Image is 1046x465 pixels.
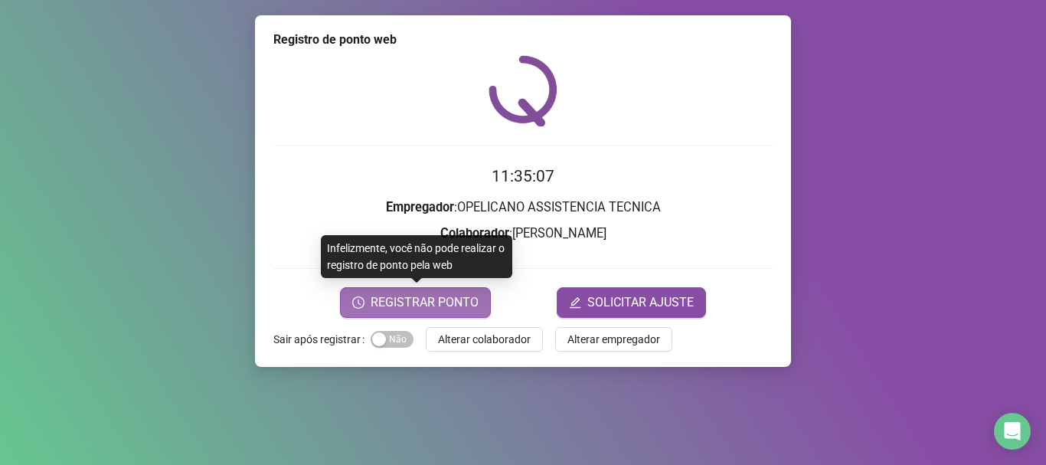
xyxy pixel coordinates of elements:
[352,296,364,309] span: clock-circle
[557,287,706,318] button: editSOLICITAR AJUSTE
[569,296,581,309] span: edit
[386,200,454,214] strong: Empregador
[371,293,479,312] span: REGISTRAR PONTO
[994,413,1031,450] div: Open Intercom Messenger
[489,55,557,126] img: QRPoint
[438,331,531,348] span: Alterar colaborador
[340,287,491,318] button: REGISTRAR PONTO
[567,331,660,348] span: Alterar empregador
[555,327,672,352] button: Alterar empregador
[273,31,773,49] div: Registro de ponto web
[321,235,512,278] div: Infelizmente, você não pode realizar o registro de ponto pela web
[273,224,773,244] h3: : [PERSON_NAME]
[440,226,509,241] strong: Colaborador
[273,327,371,352] label: Sair após registrar
[492,167,554,185] time: 11:35:07
[426,327,543,352] button: Alterar colaborador
[587,293,694,312] span: SOLICITAR AJUSTE
[273,198,773,218] h3: : OPELICANO ASSISTENCIA TECNICA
